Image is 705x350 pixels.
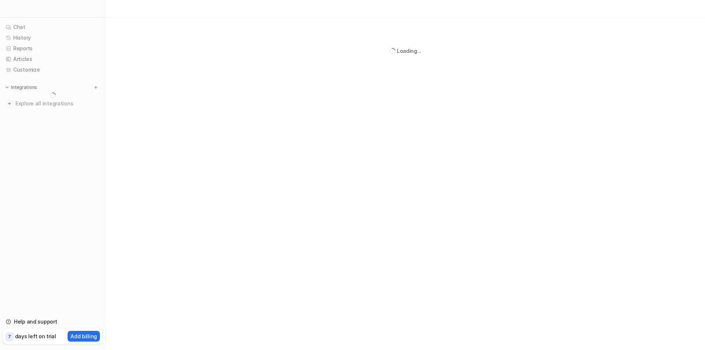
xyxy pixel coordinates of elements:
[8,333,11,340] p: 7
[4,85,10,90] img: expand menu
[15,332,56,340] p: days left on trial
[3,43,102,54] a: Reports
[15,98,100,109] span: Explore all integrations
[3,33,102,43] a: History
[11,84,37,90] p: Integrations
[3,65,102,75] a: Customize
[3,84,39,91] button: Integrations
[6,100,13,107] img: explore all integrations
[68,331,100,342] button: Add billing
[3,54,102,64] a: Articles
[397,47,421,55] div: Loading...
[3,98,102,109] a: Explore all integrations
[3,22,102,32] a: Chat
[3,317,102,327] a: Help and support
[70,332,97,340] p: Add billing
[93,85,98,90] img: menu_add.svg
